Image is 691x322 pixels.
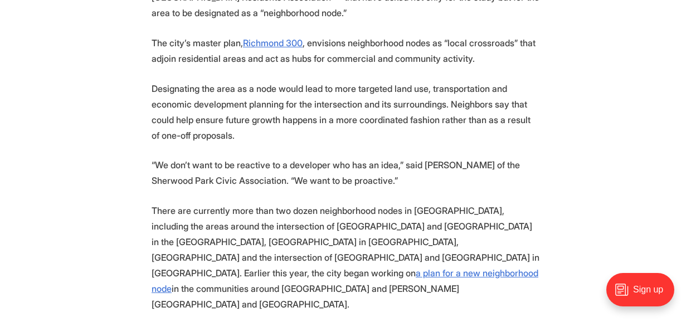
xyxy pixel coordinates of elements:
iframe: portal-trigger [597,267,691,322]
p: The city’s master plan, , envisions neighborhood nodes as “local crossroads” that adjoin resident... [152,35,539,66]
p: “We don’t want to be reactive to a developer who has an idea,” said [PERSON_NAME] of the Sherwood... [152,157,539,188]
p: Designating the area as a node would lead to more targeted land use, transportation and economic ... [152,81,539,143]
a: Richmond 300 [243,37,303,48]
p: There are currently more than two dozen neighborhood nodes in [GEOGRAPHIC_DATA], including the ar... [152,203,539,312]
a: a plan for a new neighborhood node [152,267,538,294]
